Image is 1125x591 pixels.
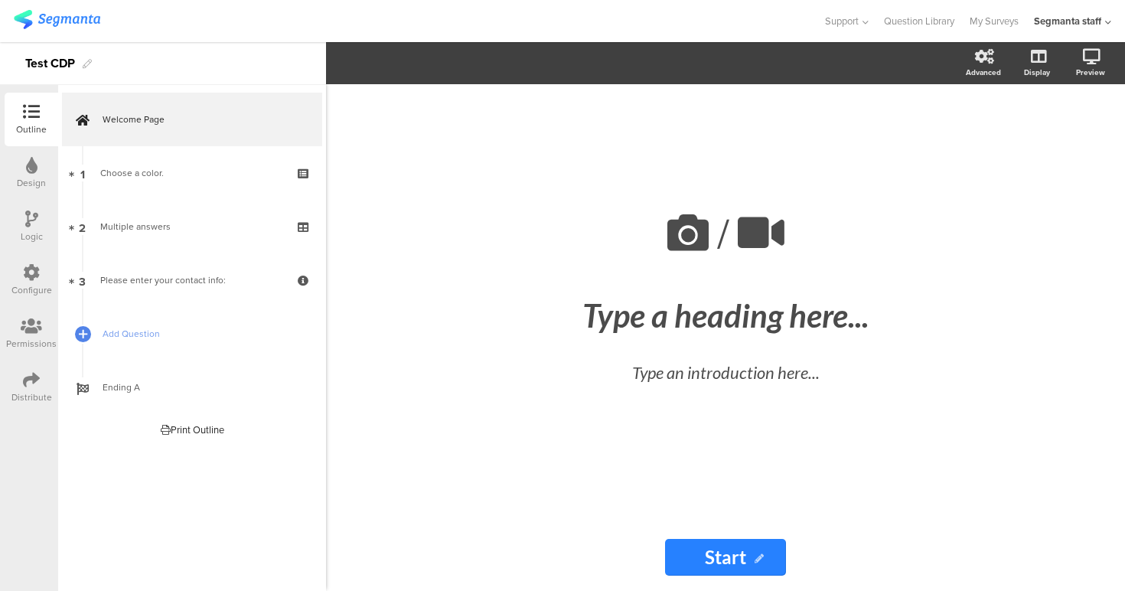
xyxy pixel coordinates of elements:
input: Start [665,539,786,576]
img: segmanta logo [14,10,100,29]
a: Ending A [62,361,322,414]
span: / [717,204,729,264]
div: Test CDP [25,51,75,76]
div: Permissions [6,337,57,351]
span: Ending A [103,380,298,395]
a: 2 Multiple answers [62,200,322,253]
div: Print Outline [161,423,224,437]
div: Type a heading here... [442,296,1009,335]
div: Advanced [966,67,1001,78]
span: Support [825,14,859,28]
div: Design [17,176,46,190]
div: Choose a color. [100,165,283,181]
div: Preview [1076,67,1105,78]
div: Type an introduction here... [458,360,993,385]
a: 1 Choose a color. [62,146,322,200]
div: Configure [11,283,52,297]
span: 3 [79,272,86,289]
div: Logic [21,230,43,243]
div: Multiple answers [100,219,283,234]
div: Distribute [11,390,52,404]
span: Add Question [103,326,298,341]
span: 1 [80,165,85,181]
a: Welcome Page [62,93,322,146]
a: 3 Please enter your contact info: [62,253,322,307]
span: Welcome Page [103,112,298,127]
div: Display [1024,67,1050,78]
div: Segmanta staff [1034,14,1101,28]
div: Outline [16,122,47,136]
div: Please enter your contact info: [100,273,283,288]
span: 2 [79,218,86,235]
